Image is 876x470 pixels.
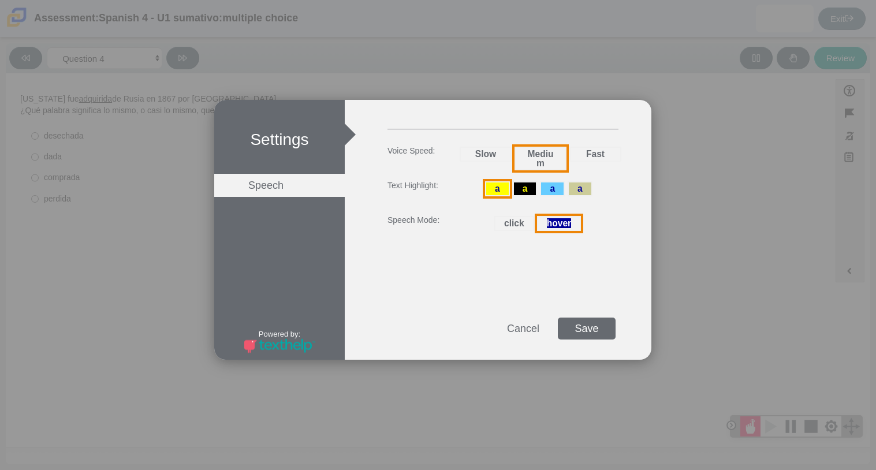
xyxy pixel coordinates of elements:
[387,210,457,224] div: Speech Mode:
[547,218,571,228] thspan: hover
[540,181,565,196] div: a
[387,176,457,189] div: Text Highlight:
[515,147,566,170] div: Medium
[460,147,512,162] div: Slow
[214,174,345,197] li: Speech
[236,338,323,354] div: Visit Texthelp.com
[485,181,510,196] div: a
[214,330,345,338] div: Powered by:
[494,318,552,340] div: Cancel
[387,141,457,155] div: Voice Speed:
[569,147,621,162] div: Fast
[494,216,534,231] div: click
[513,181,538,196] div: a
[558,318,616,340] div: Save
[568,181,592,196] div: a
[214,100,345,174] h1: Settings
